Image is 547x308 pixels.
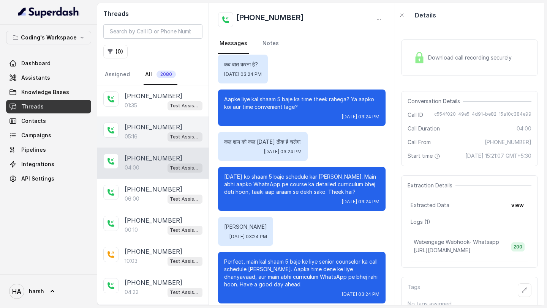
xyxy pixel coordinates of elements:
[408,111,423,119] span: Call ID
[125,195,139,203] p: 06:00
[408,182,455,189] span: Extraction Details
[342,199,379,205] span: [DATE] 03:24 PM
[465,152,531,160] span: [DATE] 15:21:07 GMT+5:30
[125,216,182,225] p: [PHONE_NUMBER]
[6,100,91,113] a: Threads
[415,11,436,20] p: Details
[6,143,91,157] a: Pipelines
[408,152,442,160] span: Start time
[428,54,515,61] span: Download call recording securely
[218,33,249,54] a: Messages
[264,149,302,155] span: [DATE] 03:24 PM
[21,103,44,110] span: Threads
[125,226,138,234] p: 00:10
[408,138,431,146] span: Call From
[414,238,499,246] p: Webengage Webhook- Whatsapp
[157,71,176,78] span: 2080
[125,278,182,287] p: [PHONE_NUMBER]
[144,64,177,85] a: All2080
[21,132,51,139] span: Campaigns
[21,74,50,82] span: Assistants
[21,60,51,67] span: Dashboard
[342,114,379,120] span: [DATE] 03:24 PM
[170,289,200,296] p: Test Assistant- 2
[6,85,91,99] a: Knowledge Bases
[517,125,531,132] span: 04:00
[125,102,137,109] p: 01:35
[6,281,91,302] a: harsh
[6,71,91,85] a: Assistants
[342,291,379,297] span: [DATE] 03:24 PM
[224,173,379,196] p: [DATE] ko shaam 5 baje schedule kar [PERSON_NAME]. Main abhi aapko WhatsApp pe course ka detailed...
[414,52,425,63] img: Lock Icon
[434,111,531,119] span: c554f020-49e5-4d91-be82-15a10c384e99
[408,300,531,308] p: No tags assigned
[170,102,200,110] p: Test Assistant- 2
[411,218,528,226] p: Logs ( 1 )
[103,45,128,58] button: (0)
[261,33,280,54] a: Notes
[125,123,182,132] p: [PHONE_NUMBER]
[125,91,182,101] p: [PHONE_NUMBER]
[125,164,139,171] p: 04:00
[21,146,46,154] span: Pipelines
[224,71,262,77] span: [DATE] 03:24 PM
[414,247,471,253] span: [URL][DOMAIN_NAME]
[18,6,79,18] img: light.svg
[236,12,304,27] h2: [PHONE_NUMBER]
[411,201,449,209] span: Extracted Data
[6,31,91,44] button: Coding's Workspace
[6,114,91,128] a: Contacts
[103,24,202,39] input: Search by Call ID or Phone Number
[125,288,139,296] p: 04:22
[229,234,267,240] span: [DATE] 03:24 PM
[485,138,531,146] span: [PHONE_NUMBER]
[6,129,91,142] a: Campaigns
[21,117,46,125] span: Contacts
[507,198,528,212] button: view
[21,33,77,42] p: Coding's Workspace
[125,185,182,194] p: [PHONE_NUMBER]
[6,57,91,70] a: Dashboard
[170,226,200,234] p: Test Assistant- 2
[103,64,202,85] nav: Tabs
[224,223,267,231] p: [PERSON_NAME]
[103,9,202,18] h2: Threads
[29,288,44,295] span: harsh
[408,283,420,297] p: Tags
[170,133,200,141] p: Test Assistant- 2
[408,125,440,132] span: Call Duration
[125,154,182,163] p: [PHONE_NUMBER]
[218,33,386,54] nav: Tabs
[224,61,262,68] p: कब बात करना है?
[511,242,525,251] span: 200
[224,96,379,111] p: Aapke liye kal shaam 5 baje ka time theek rahega? Ya aapko koi aur time convenient lage?
[6,157,91,171] a: Integrations
[408,97,463,105] span: Conversation Details
[125,133,138,140] p: 05:16
[21,160,54,168] span: Integrations
[125,247,182,256] p: [PHONE_NUMBER]
[12,288,21,295] text: HA
[224,258,379,288] p: Perfect, main kal shaam 5 baje ke liye senior counselor ka call schedule [PERSON_NAME]. Aapka tim...
[170,258,200,265] p: Test Assistant- 2
[103,64,131,85] a: Assigned
[170,195,200,203] p: Test Assistant- 2
[21,88,69,96] span: Knowledge Bases
[170,164,200,172] p: Test Assistant- 2
[6,172,91,185] a: API Settings
[125,257,138,265] p: 10:03
[224,138,302,146] p: कल शाम को कल [DATE] ठीक है चलेगा.
[21,175,54,182] span: API Settings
